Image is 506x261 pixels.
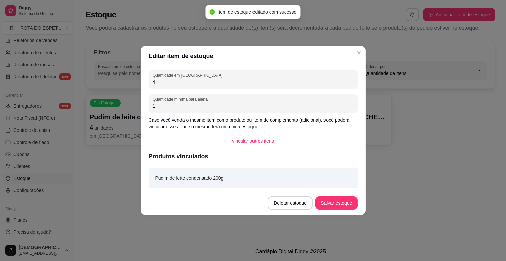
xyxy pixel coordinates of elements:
[153,96,210,102] label: Quantidade mínima para alerta
[354,47,364,58] button: Close
[210,9,215,15] span: check-circle
[153,103,354,109] input: Quantidade mínima para alerta
[149,117,358,130] p: Caso você venda o mesmo item como produto ou item de complemento (adicional), você poderá vincula...
[268,196,313,210] button: Deletar estoque
[218,9,297,15] span: Item de estoque editado com sucesso
[153,72,225,78] label: Quantidade em [GEOGRAPHIC_DATA]
[315,196,357,210] button: Salvar estoque
[141,46,366,66] header: Editar item de estoque
[227,134,279,148] button: vincular outros itens
[153,79,354,85] input: Quantidade em estoque
[149,152,358,161] article: Produtos vinculados
[155,174,224,182] article: Pudim de leite condensado 200g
